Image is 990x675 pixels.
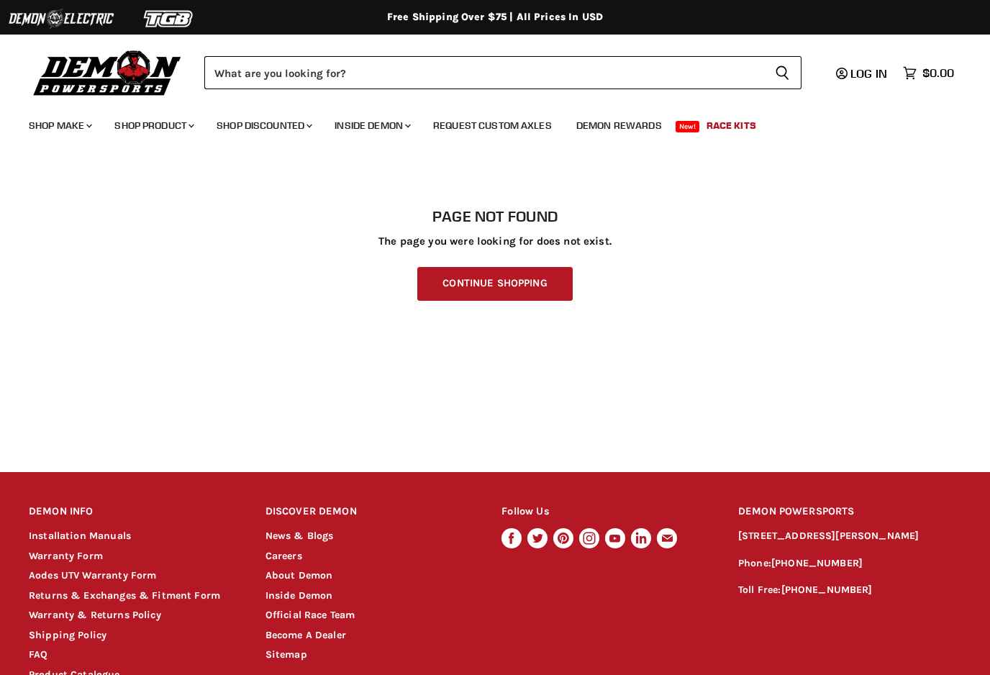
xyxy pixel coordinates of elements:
a: Warranty & Returns Policy [29,609,161,621]
form: Product [204,56,801,89]
a: Warranty Form [29,550,103,562]
input: Search [204,56,763,89]
a: [PHONE_NUMBER] [781,584,873,596]
button: Search [763,56,801,89]
ul: Main menu [18,105,950,140]
span: New! [676,121,700,132]
p: Toll Free: [738,582,961,599]
a: Demon Rewards [566,111,673,140]
a: Careers [265,550,302,562]
a: Shop Product [104,111,203,140]
img: Demon Electric Logo 2 [7,5,115,32]
p: Phone: [738,556,961,572]
a: Shipping Policy [29,629,106,641]
a: Race Kits [696,111,767,140]
h2: Follow Us [501,495,711,529]
a: Shop Make [18,111,101,140]
a: Log in [830,67,896,80]
span: $0.00 [922,66,954,80]
a: Shop Discounted [206,111,321,140]
a: Sitemap [265,648,307,661]
h2: DEMON POWERSPORTS [738,495,961,529]
a: $0.00 [896,63,961,83]
a: Aodes UTV Warranty Form [29,569,156,581]
a: News & Blogs [265,530,334,542]
a: Request Custom Axles [422,111,563,140]
a: Inside Demon [324,111,419,140]
h2: DISCOVER DEMON [265,495,475,529]
a: Returns & Exchanges & Fitment Form [29,589,220,602]
a: Official Race Team [265,609,355,621]
a: Installation Manuals [29,530,131,542]
a: Continue Shopping [417,267,572,301]
img: Demon Powersports [29,47,186,98]
p: [STREET_ADDRESS][PERSON_NAME] [738,528,961,545]
a: Inside Demon [265,589,333,602]
a: Become A Dealer [265,629,346,641]
span: Log in [850,66,887,81]
a: [PHONE_NUMBER] [771,557,863,569]
img: TGB Logo 2 [115,5,223,32]
a: FAQ [29,648,47,661]
h2: DEMON INFO [29,495,238,529]
p: The page you were looking for does not exist. [29,235,961,248]
h1: Page not found [29,208,961,225]
a: About Demon [265,569,333,581]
